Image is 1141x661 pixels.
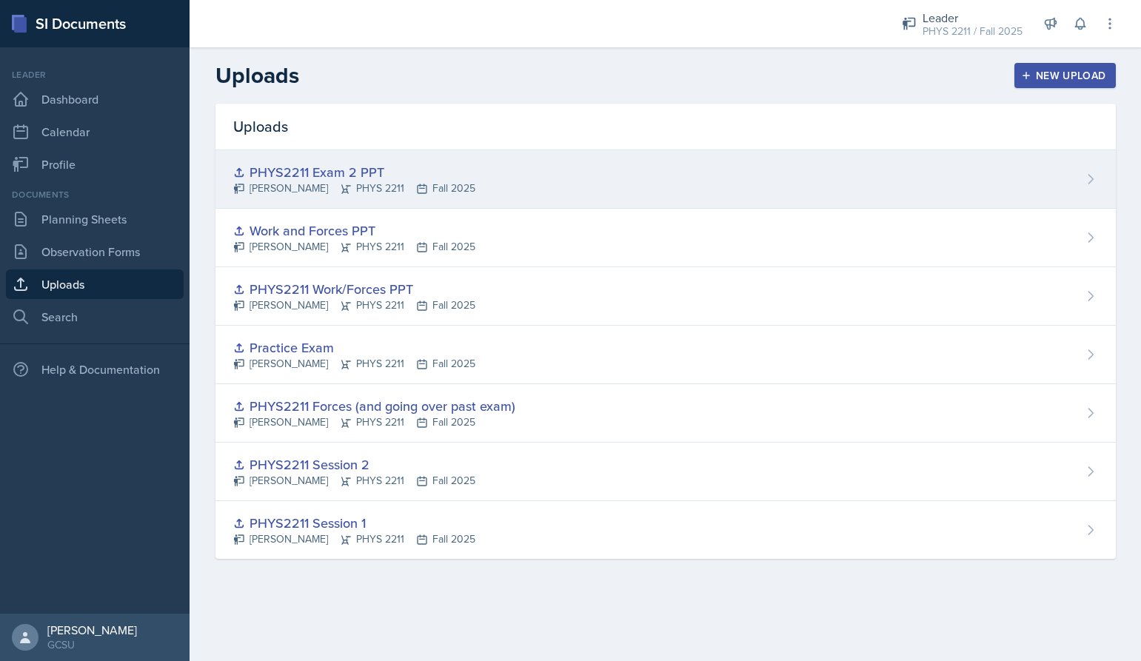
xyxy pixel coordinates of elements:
[233,356,475,372] div: [PERSON_NAME] PHYS 2211 Fall 2025
[215,150,1116,209] a: PHYS2211 Exam 2 PPT [PERSON_NAME]PHYS 2211Fall 2025
[923,9,1023,27] div: Leader
[6,269,184,299] a: Uploads
[6,237,184,266] a: Observation Forms
[215,501,1116,559] a: PHYS2211 Session 1 [PERSON_NAME]PHYS 2211Fall 2025
[6,355,184,384] div: Help & Documentation
[215,62,299,89] h2: Uploads
[233,454,475,474] div: PHYS2211 Session 2
[6,84,184,114] a: Dashboard
[233,279,475,299] div: PHYS2211 Work/Forces PPT
[215,326,1116,384] a: Practice Exam [PERSON_NAME]PHYS 2211Fall 2025
[233,531,475,547] div: [PERSON_NAME] PHYS 2211 Fall 2025
[923,24,1023,39] div: PHYS 2211 / Fall 2025
[215,104,1116,150] div: Uploads
[215,267,1116,326] a: PHYS2211 Work/Forces PPT [PERSON_NAME]PHYS 2211Fall 2025
[233,415,515,430] div: [PERSON_NAME] PHYS 2211 Fall 2025
[233,181,475,196] div: [PERSON_NAME] PHYS 2211 Fall 2025
[47,637,137,652] div: GCSU
[233,162,475,182] div: PHYS2211 Exam 2 PPT
[233,298,475,313] div: [PERSON_NAME] PHYS 2211 Fall 2025
[6,204,184,234] a: Planning Sheets
[1014,63,1116,88] button: New Upload
[215,443,1116,501] a: PHYS2211 Session 2 [PERSON_NAME]PHYS 2211Fall 2025
[233,396,515,416] div: PHYS2211 Forces (and going over past exam)
[6,117,184,147] a: Calendar
[233,221,475,241] div: Work and Forces PPT
[6,302,184,332] a: Search
[233,473,475,489] div: [PERSON_NAME] PHYS 2211 Fall 2025
[233,513,475,533] div: PHYS2211 Session 1
[215,209,1116,267] a: Work and Forces PPT [PERSON_NAME]PHYS 2211Fall 2025
[6,68,184,81] div: Leader
[6,150,184,179] a: Profile
[233,239,475,255] div: [PERSON_NAME] PHYS 2211 Fall 2025
[1024,70,1106,81] div: New Upload
[6,188,184,201] div: Documents
[47,623,137,637] div: [PERSON_NAME]
[215,384,1116,443] a: PHYS2211 Forces (and going over past exam) [PERSON_NAME]PHYS 2211Fall 2025
[233,338,475,358] div: Practice Exam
